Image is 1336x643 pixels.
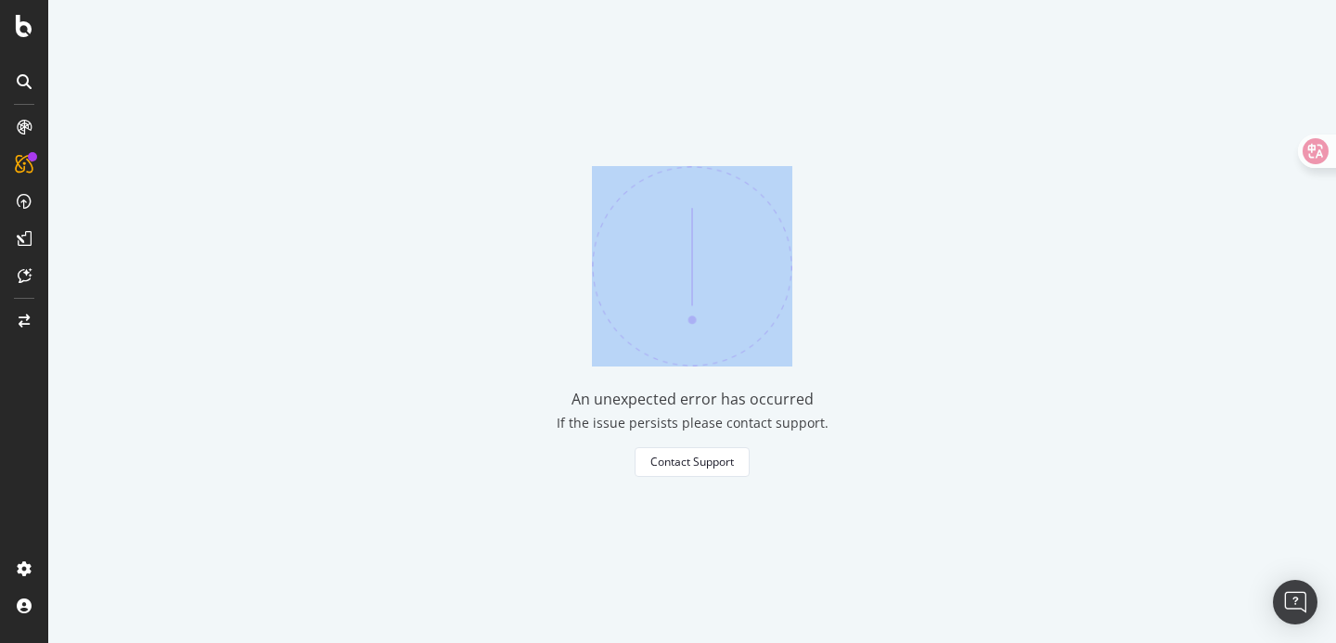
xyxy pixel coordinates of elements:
[650,454,734,469] div: Contact Support
[592,166,792,367] img: 370bne1z.png
[557,414,829,432] div: If the issue persists please contact support.
[1273,580,1317,624] div: Open Intercom Messenger
[572,389,814,410] div: An unexpected error has occurred
[635,447,750,477] button: Contact Support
